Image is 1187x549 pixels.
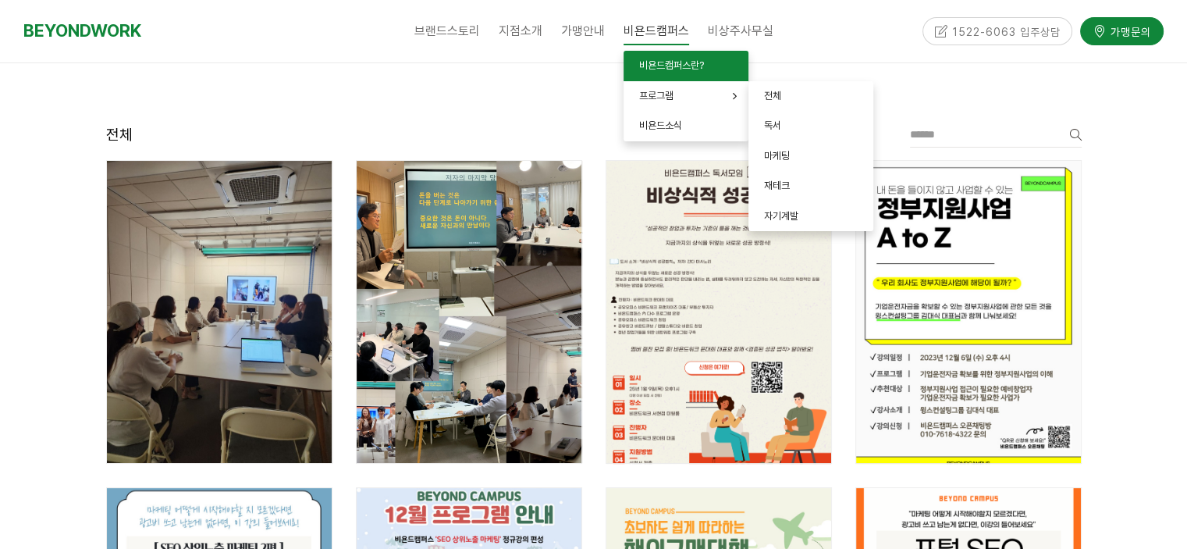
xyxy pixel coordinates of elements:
[748,141,873,172] a: 마케팅
[614,12,698,51] a: 비욘드캠퍼스
[489,12,552,51] a: 지점소개
[639,59,704,71] span: 비욘드캠퍼스란?
[764,180,790,191] span: 재테크
[624,51,748,81] a: 비욘드캠퍼스란?
[748,201,873,232] a: 자기계발
[1080,14,1164,41] a: 가맹문의
[405,12,489,51] a: 브랜드스토리
[1106,20,1151,36] span: 가맹문의
[748,171,873,201] a: 재테크
[764,150,790,162] span: 마케팅
[764,210,798,222] span: 자기계발
[708,23,773,38] span: 비상주사무실
[414,23,480,38] span: 브랜드스토리
[624,16,689,45] span: 비욘드캠퍼스
[23,16,141,45] a: BEYONDWORK
[698,12,783,51] a: 비상주사무실
[639,90,673,102] span: 프로그램
[748,111,873,141] a: 독서
[639,119,682,131] span: 비욘드소식
[499,23,542,38] span: 지점소개
[106,122,133,148] header: 전체
[552,12,614,51] a: 가맹안내
[764,90,781,102] span: 전체
[624,81,748,112] a: 프로그램
[764,119,781,131] span: 독서
[624,111,748,141] a: 비욘드소식
[748,81,873,112] a: 전체
[561,23,605,38] span: 가맹안내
